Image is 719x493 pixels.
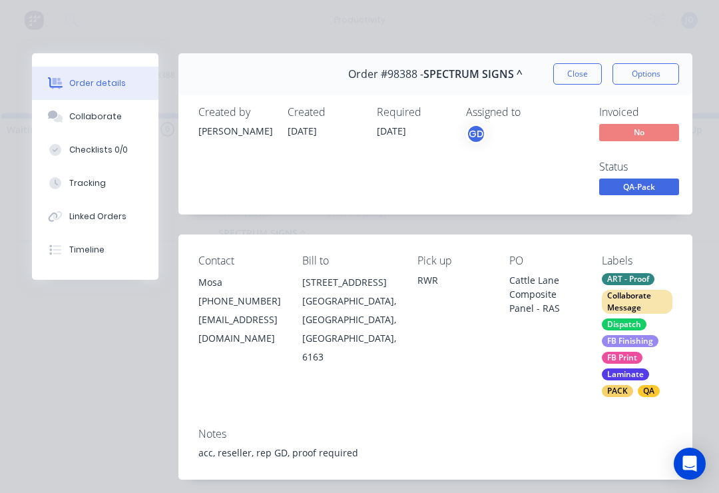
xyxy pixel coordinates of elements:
[198,292,281,310] div: [PHONE_NUMBER]
[602,273,654,285] div: ART - Proof
[288,125,317,137] span: [DATE]
[288,106,361,119] div: Created
[198,106,272,119] div: Created by
[466,106,599,119] div: Assigned to
[602,385,633,397] div: PACK
[32,167,158,200] button: Tracking
[198,310,281,348] div: [EMAIL_ADDRESS][DOMAIN_NAME]
[32,100,158,133] button: Collaborate
[602,368,649,380] div: Laminate
[377,106,450,119] div: Required
[466,124,486,144] button: GD
[509,273,580,315] div: Cattle Lane Composite Panel - RAS
[638,385,660,397] div: QA
[602,254,672,267] div: Labels
[32,67,158,100] button: Order details
[602,352,642,364] div: FB Print
[377,125,406,137] span: [DATE]
[69,111,122,123] div: Collaborate
[553,63,602,85] button: Close
[348,68,423,81] span: Order #98388 -
[302,273,396,366] div: [STREET_ADDRESS][GEOGRAPHIC_DATA], [GEOGRAPHIC_DATA], [GEOGRAPHIC_DATA], 6163
[69,211,126,223] div: Linked Orders
[612,63,679,85] button: Options
[602,290,672,314] div: Collaborate Message
[599,106,699,119] div: Invoiced
[198,273,281,292] div: Mosa
[32,133,158,167] button: Checklists 0/0
[198,428,672,440] div: Notes
[674,448,706,480] div: Open Intercom Messenger
[417,254,488,267] div: Pick up
[509,254,580,267] div: PO
[599,124,679,141] span: No
[302,273,396,292] div: [STREET_ADDRESS]
[599,161,699,173] div: Status
[602,318,646,330] div: Dispatch
[69,144,128,156] div: Checklists 0/0
[302,292,396,366] div: [GEOGRAPHIC_DATA], [GEOGRAPHIC_DATA], [GEOGRAPHIC_DATA], 6163
[198,273,281,348] div: Mosa[PHONE_NUMBER][EMAIL_ADDRESS][DOMAIN_NAME]
[69,77,126,89] div: Order details
[302,254,396,267] div: Bill to
[198,124,272,138] div: [PERSON_NAME]
[32,233,158,266] button: Timeline
[602,335,658,347] div: FB Finishing
[198,254,281,267] div: Contact
[599,179,679,195] span: QA-Pack
[599,179,679,199] button: QA-Pack
[32,200,158,233] button: Linked Orders
[69,244,105,256] div: Timeline
[423,68,523,81] span: SPECTRUM SIGNS ^
[69,177,106,189] div: Tracking
[417,273,488,287] div: RWR
[198,446,672,460] div: acc, reseller, rep GD, proof required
